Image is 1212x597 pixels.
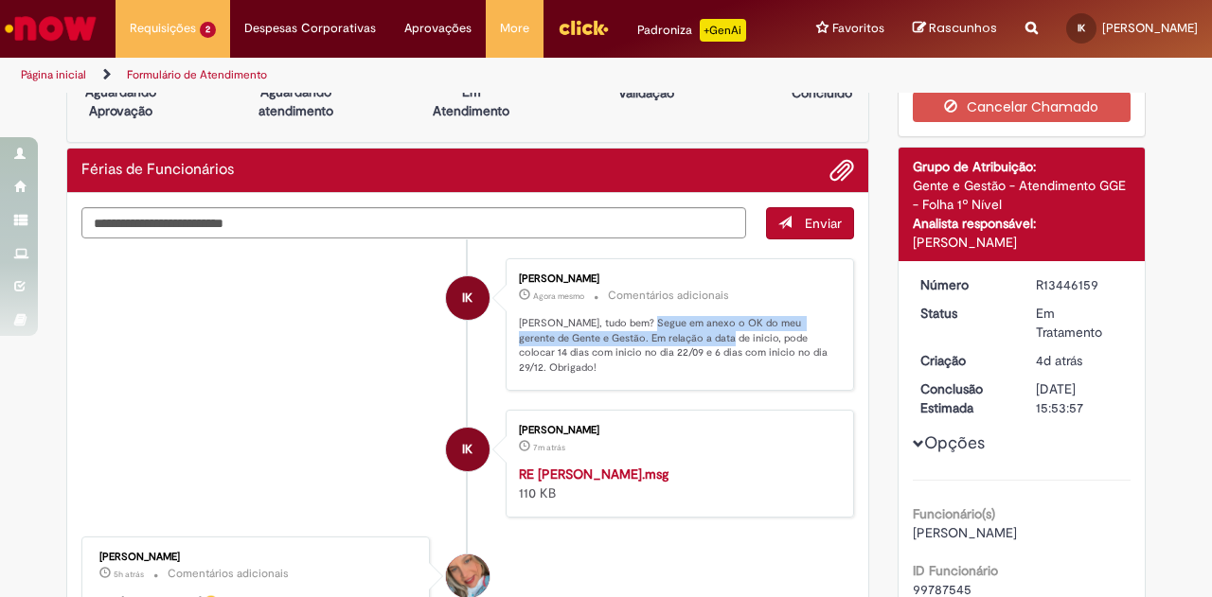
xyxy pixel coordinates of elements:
[913,20,997,38] a: Rascunhos
[250,82,342,120] p: Aguardando atendimento
[244,19,376,38] span: Despesas Corporativas
[913,505,995,522] b: Funcionário(s)
[618,83,674,102] p: Validação
[913,214,1132,233] div: Analista responsável:
[446,428,490,471] div: Igor Adati Kwasniewski
[1036,304,1124,342] div: Em Tratamento
[75,82,167,120] p: Aguardando Aprovação
[913,233,1132,252] div: [PERSON_NAME]
[906,304,1023,323] dt: Status
[792,83,852,102] p: Concluído
[1036,351,1124,370] div: 25/08/2025 19:31:57
[913,92,1132,122] button: Cancelar Chamado
[608,288,729,304] small: Comentários adicionais
[519,465,668,483] a: RE [PERSON_NAME].msg
[519,425,834,436] div: [PERSON_NAME]
[533,442,565,453] time: 28/08/2025 19:29:19
[519,465,834,502] div: 110 KB
[14,58,793,93] ul: Trilhas de página
[130,19,196,38] span: Requisições
[913,562,998,579] b: ID Funcionário
[906,275,1023,294] dt: Número
[829,158,854,183] button: Adicionar anexos
[114,569,144,580] span: 5h atrás
[533,290,584,302] span: Agora mesmo
[1036,352,1082,369] span: 4d atrás
[114,569,144,580] time: 28/08/2025 15:06:03
[533,442,565,453] span: 7m atrás
[127,67,267,82] a: Formulário de Atendimento
[913,524,1017,541] span: [PERSON_NAME]
[99,552,415,563] div: [PERSON_NAME]
[637,19,746,42] div: Padroniza
[805,215,842,232] span: Enviar
[81,207,746,238] textarea: Digite sua mensagem aqui...
[906,351,1023,370] dt: Criação
[81,162,234,179] h2: Férias de Funcionários Histórico de tíquete
[462,275,472,321] span: IK
[168,566,289,582] small: Comentários adicionais
[1036,379,1124,417] div: [DATE] 15:53:57
[519,273,834,285] div: [PERSON_NAME]
[929,19,997,37] span: Rascunhos
[700,19,746,42] p: +GenAi
[913,157,1132,176] div: Grupo de Atribuição:
[404,19,472,38] span: Aprovações
[533,290,584,302] time: 28/08/2025 19:36:50
[1102,20,1198,36] span: [PERSON_NAME]
[1078,22,1085,34] span: IK
[21,67,86,82] a: Página inicial
[832,19,884,38] span: Favoritos
[462,427,472,472] span: IK
[200,22,216,38] span: 2
[519,316,834,376] p: [PERSON_NAME], tudo bem? Segue em anexo o OK do meu gerente de Gente e Gestão. Em relação a data ...
[446,276,490,320] div: Igor Adati Kwasniewski
[425,82,517,120] p: Em Atendimento
[558,13,609,42] img: click_logo_yellow_360x200.png
[2,9,99,47] img: ServiceNow
[1036,275,1124,294] div: R13446159
[1036,352,1082,369] time: 25/08/2025 19:31:57
[500,19,529,38] span: More
[913,176,1132,214] div: Gente e Gestão - Atendimento GGE - Folha 1º Nível
[906,379,1023,417] dt: Conclusão Estimada
[766,207,854,239] button: Enviar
